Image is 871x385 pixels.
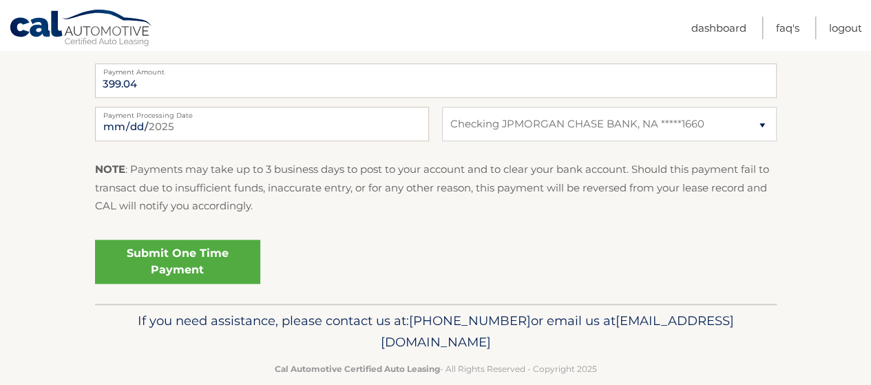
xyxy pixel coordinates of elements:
[409,313,531,329] span: [PHONE_NUMBER]
[95,160,777,215] p: : Payments may take up to 3 business days to post to your account and to clear your bank account....
[275,364,440,374] strong: Cal Automotive Certified Auto Leasing
[9,9,154,49] a: Cal Automotive
[95,240,260,284] a: Submit One Time Payment
[95,163,125,176] strong: NOTE
[104,362,768,376] p: - All Rights Reserved - Copyright 2025
[95,63,777,98] input: Payment Amount
[95,107,429,118] label: Payment Processing Date
[691,17,746,39] a: Dashboard
[95,107,429,141] input: Payment Date
[95,63,777,74] label: Payment Amount
[104,310,768,354] p: If you need assistance, please contact us at: or email us at
[829,17,862,39] a: Logout
[776,17,799,39] a: FAQ's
